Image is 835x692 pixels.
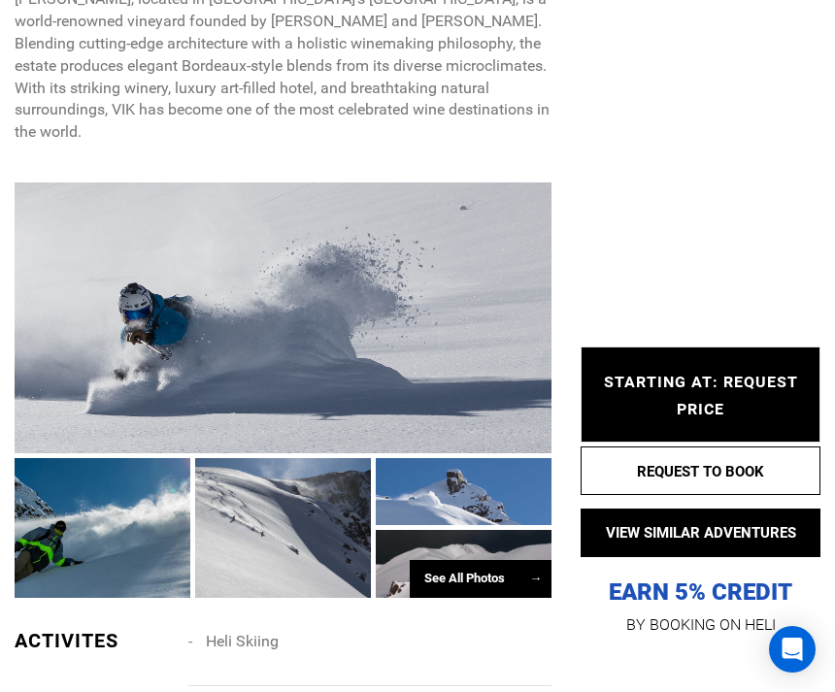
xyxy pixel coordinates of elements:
div: ACTIVITES [15,627,174,655]
span: STARTING AT: REQUEST PRICE [604,373,798,419]
div: Open Intercom Messenger [769,626,816,673]
button: VIEW SIMILAR ADVENTURES [581,509,820,557]
button: REQUEST TO BOOK [581,446,820,495]
span: Heli Skiing [206,632,279,650]
div: See All Photos [410,560,551,598]
p: BY BOOKING ON HELI [581,611,820,639]
a: EARN 5% CREDIT BY BOOKING ON HELI [581,361,820,639]
span: → [529,571,542,585]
